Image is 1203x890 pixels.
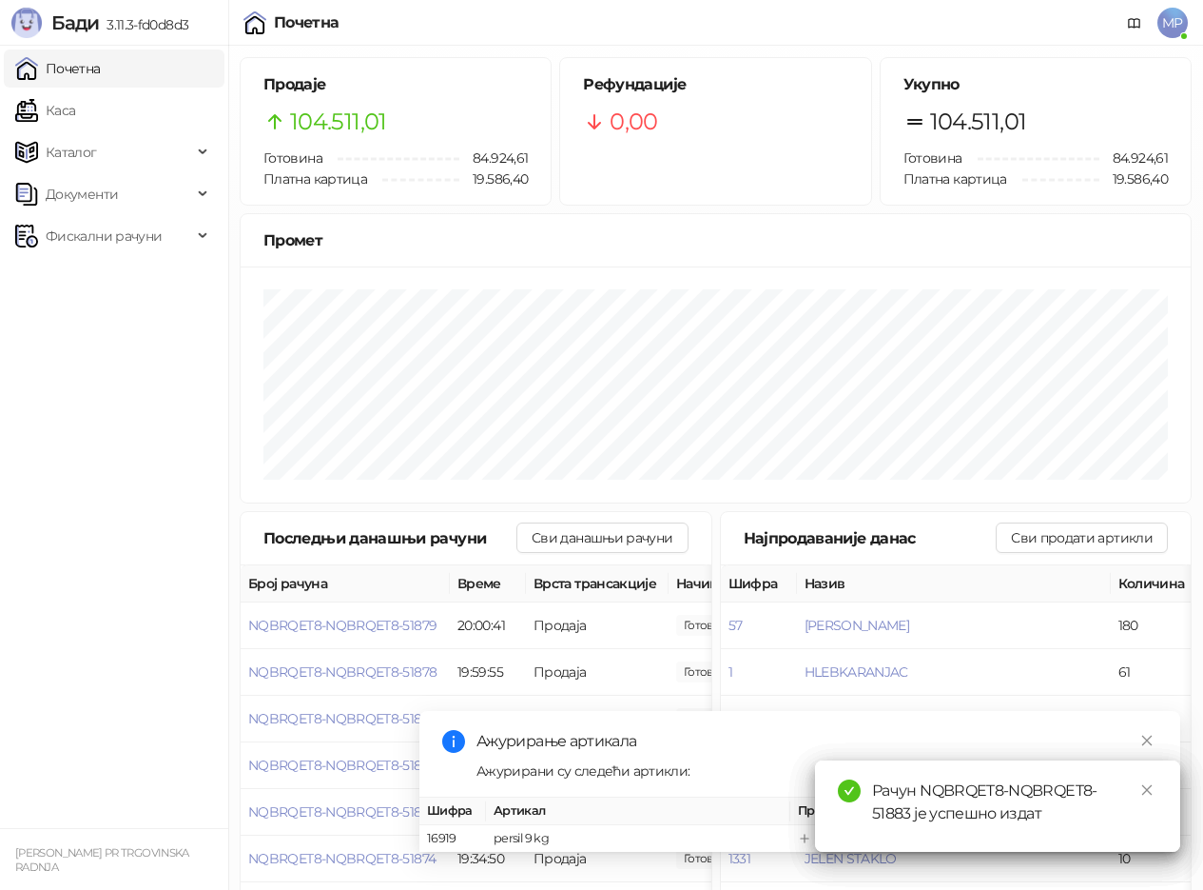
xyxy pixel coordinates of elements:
small: [PERSON_NAME] PR TRGOVINSKA RADNJA [15,846,189,874]
th: Време [450,565,526,603]
td: Продаја [526,603,669,649]
a: Close [1136,780,1157,801]
span: 19.586,40 [1099,168,1168,189]
a: Почетна [15,49,101,88]
span: check-circle [838,780,861,802]
span: MP [1157,8,1188,38]
span: 84.924,61 [459,148,528,168]
td: persil 9 kg [486,825,790,853]
td: 19:59:55 [450,649,526,696]
span: close [1140,783,1154,797]
th: Артикал [486,798,790,825]
th: Број рачуна [241,565,450,603]
button: NQBRQET8-NQBRQET8-51875 [248,803,436,821]
button: NQBRQET8-NQBRQET8-51876 [248,757,437,774]
button: NQBRQET8-NQBRQET8-51879 [248,617,437,634]
span: 104.511,01 [290,104,387,140]
span: Готовина [903,149,962,167]
div: Ажурирање артикала [476,730,1157,753]
button: NQBRQET8-NQBRQET8-51878 [248,663,437,681]
span: Платна картица [903,170,1007,188]
button: NQBRQET8-NQBRQET8-51874 [248,850,436,867]
a: Каса [15,91,75,129]
span: Документи [46,175,118,213]
td: 20:00:41 [450,603,526,649]
h5: Рефундације [583,73,847,96]
th: Шифра [419,798,486,825]
div: Рачун NQBRQET8-NQBRQET8-51883 је успешно издат [872,780,1157,825]
button: ZAJECARSKO 0_5 [805,710,914,727]
td: Продаја [526,649,669,696]
th: Шифра [721,565,797,603]
div: Последњи данашњи рачуни [263,526,516,550]
span: 1.140,00 [676,708,741,729]
button: 57 [728,617,743,634]
span: Каталог [46,133,97,171]
img: Logo [11,8,42,38]
button: [PERSON_NAME] [805,617,910,634]
td: 16919 [419,825,486,853]
td: Продаја [526,696,669,742]
span: 120,00 [676,615,741,636]
div: Почетна [274,15,340,30]
span: 104.511,01 [930,104,1027,140]
th: Начини плаћања [669,565,859,603]
div: Промет [263,228,1168,252]
button: Сви продати артикли [996,523,1168,553]
button: 1 [728,663,732,681]
span: 0,00 [610,104,657,140]
span: 3.11.3-fd0d8d3 [99,16,188,33]
th: Назив [797,565,1111,603]
span: Бади [51,11,99,34]
button: 5561 [728,710,754,727]
span: info-circle [442,730,465,753]
div: Најпродаваније данас [744,526,997,550]
td: 61 [1111,649,1196,696]
th: Врста трансакције [526,565,669,603]
span: close [1140,734,1154,747]
span: 84.924,61 [1099,148,1168,168]
th: Количина [1111,565,1196,603]
span: 240,00 [676,662,741,682]
div: Ажурирани су следећи артикли: [476,761,1157,781]
button: HLEBKARANJAC [805,663,908,681]
a: Close [1136,730,1157,751]
h5: Укупно [903,73,1168,96]
span: Готовина [263,149,322,167]
h5: Продаје [263,73,528,96]
td: 180 [1111,603,1196,649]
button: NQBRQET8-NQBRQET8-51877 [248,710,436,727]
th: Промена [790,798,933,825]
span: Платна картица [263,170,367,188]
button: Сви данашњи рачуни [516,523,688,553]
span: 19.586,40 [459,168,528,189]
span: Фискални рачуни [46,217,162,255]
td: 19:59:24 [450,696,526,742]
a: Документација [1119,8,1150,38]
td: 27 [1111,696,1196,742]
